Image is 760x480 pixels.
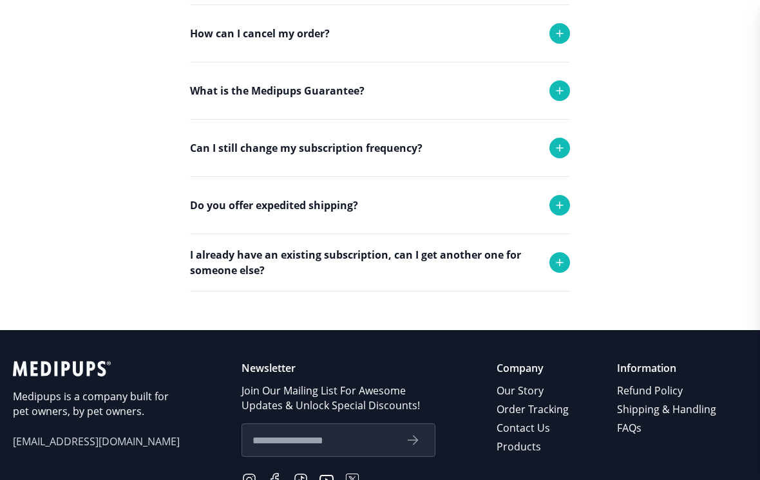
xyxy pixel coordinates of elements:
p: Join Our Mailing List For Awesome Updates & Unlock Special Discounts! [242,383,435,413]
a: Products [497,438,571,456]
div: Any refund request and cancellation are subject to approval and turn around time is 24-48 hours. ... [190,62,570,175]
p: What is the Medipups Guarantee? [190,83,365,98]
span: [EMAIL_ADDRESS][DOMAIN_NAME] [13,434,180,449]
a: Contact Us [497,419,571,438]
div: Each order takes 1-2 business days to be delivered. [190,5,570,56]
div: Yes you can. Simply reach out to support and we will adjust your monthly deliveries! [190,176,570,243]
p: Newsletter [242,361,435,376]
p: Do you offer expedited shipping? [190,198,358,213]
a: Order Tracking [497,400,571,419]
p: Medipups is a company built for pet owners, by pet owners. [13,389,180,419]
p: Information [617,361,718,376]
div: If you received the wrong product or your product was damaged in transit, we will replace it with... [190,119,570,201]
p: I already have an existing subscription, can I get another one for someone else? [190,247,537,278]
a: Refund Policy [617,382,718,400]
a: Shipping & Handling [617,400,718,419]
a: Our Story [497,382,571,400]
div: Yes we do! Please reach out to support and we will try to accommodate any request. [190,234,570,300]
p: Can I still change my subscription frequency? [190,140,423,156]
a: FAQs [617,419,718,438]
p: Company [497,361,571,376]
div: Absolutely! Simply place the order and use the shipping address of the person who will receive th... [190,291,570,358]
p: How can I cancel my order? [190,26,330,41]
